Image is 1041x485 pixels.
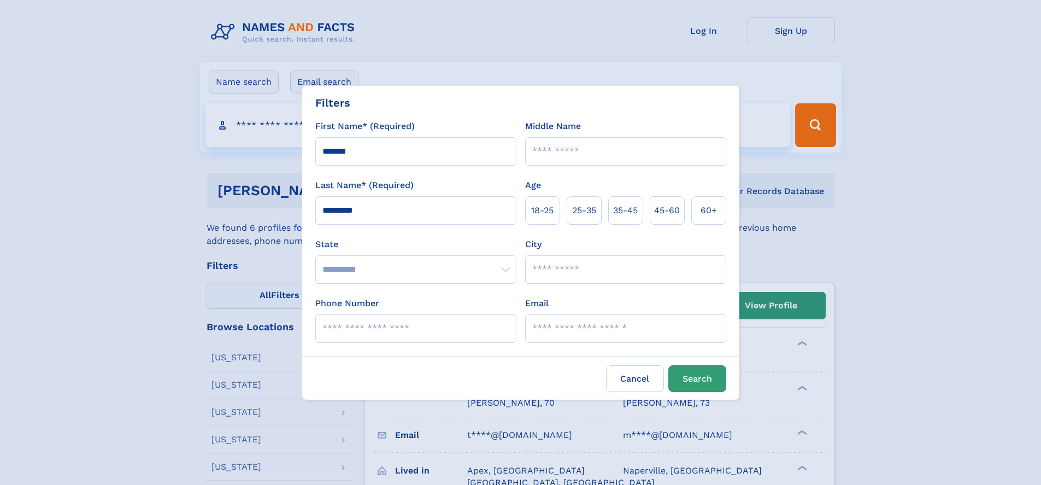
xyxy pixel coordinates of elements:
[525,179,541,192] label: Age
[572,204,596,217] span: 25‑35
[315,238,516,251] label: State
[654,204,680,217] span: 45‑60
[315,179,414,192] label: Last Name* (Required)
[525,297,549,310] label: Email
[315,95,350,111] div: Filters
[606,365,664,392] label: Cancel
[531,204,554,217] span: 18‑25
[613,204,638,217] span: 35‑45
[315,297,379,310] label: Phone Number
[668,365,726,392] button: Search
[525,120,581,133] label: Middle Name
[525,238,542,251] label: City
[315,120,415,133] label: First Name* (Required)
[701,204,717,217] span: 60+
